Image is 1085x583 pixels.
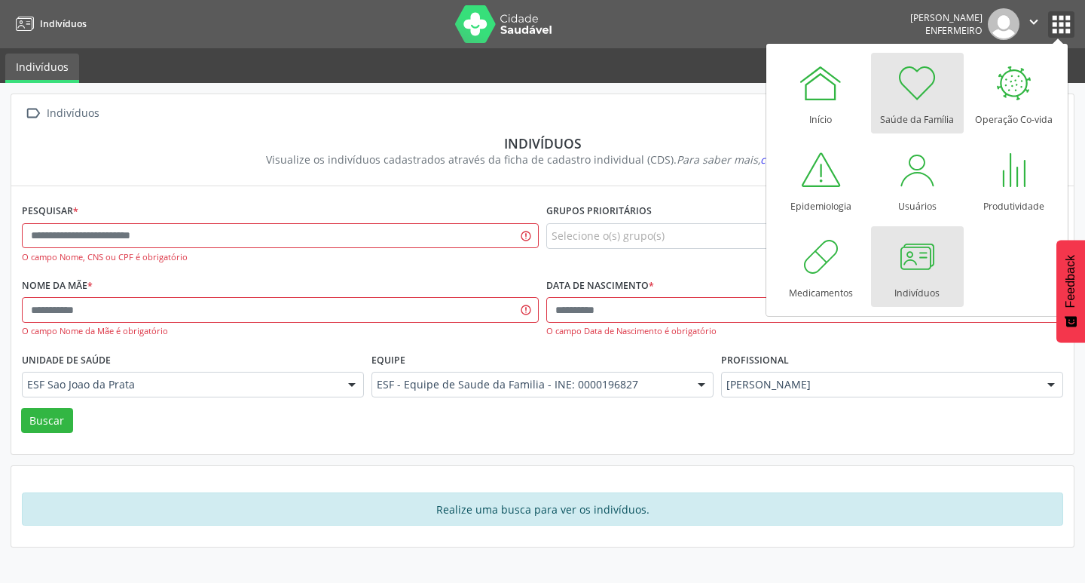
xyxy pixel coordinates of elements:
[925,24,983,37] span: Enfermeiro
[1019,8,1048,40] button: 
[22,275,93,298] label: Nome da mãe
[1056,240,1085,342] button: Feedback - Mostrar pesquisa
[871,53,964,133] a: Saúde da Família
[32,135,1053,152] div: Indivíduos
[11,11,87,36] a: Indivíduos
[44,103,102,124] div: Indivíduos
[967,140,1060,220] a: Produtividade
[22,348,111,372] label: Unidade de saúde
[5,54,79,83] a: Indivíduos
[775,140,867,220] a: Epidemiologia
[552,228,665,244] span: Selecione o(s) grupo(s)
[871,140,964,220] a: Usuários
[775,226,867,307] a: Medicamentos
[21,408,73,434] button: Buscar
[1048,11,1074,38] button: apps
[967,53,1060,133] a: Operação Co-vida
[22,251,539,264] div: O campo Nome, CNS ou CPF é obrigatório
[910,11,983,24] div: [PERSON_NAME]
[1064,255,1077,308] span: Feedback
[988,8,1019,40] img: img
[677,152,820,167] i: Para saber mais,
[775,53,867,133] a: Início
[32,152,1053,167] div: Visualize os indivíduos cadastrados através da ficha de cadastro individual (CDS).
[22,103,102,124] a:  Indivíduos
[22,103,44,124] i: 
[760,152,820,167] span: clique aqui!
[27,377,333,392] span: ESF Sao Joao da Prata
[546,200,652,223] label: Grupos prioritários
[40,17,87,30] span: Indivíduos
[371,348,405,372] label: Equipe
[1025,14,1042,30] i: 
[546,275,654,298] label: Data de nascimento
[546,325,1063,338] div: O campo Data de Nascimento é obrigatório
[871,226,964,307] a: Indivíduos
[22,200,78,223] label: Pesquisar
[22,492,1063,526] div: Realize uma busca para ver os indivíduos.
[726,377,1032,392] span: [PERSON_NAME]
[22,325,539,338] div: O campo Nome da Mãe é obrigatório
[377,377,683,392] span: ESF - Equipe de Saude da Familia - INE: 0000196827
[721,348,789,372] label: Profissional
